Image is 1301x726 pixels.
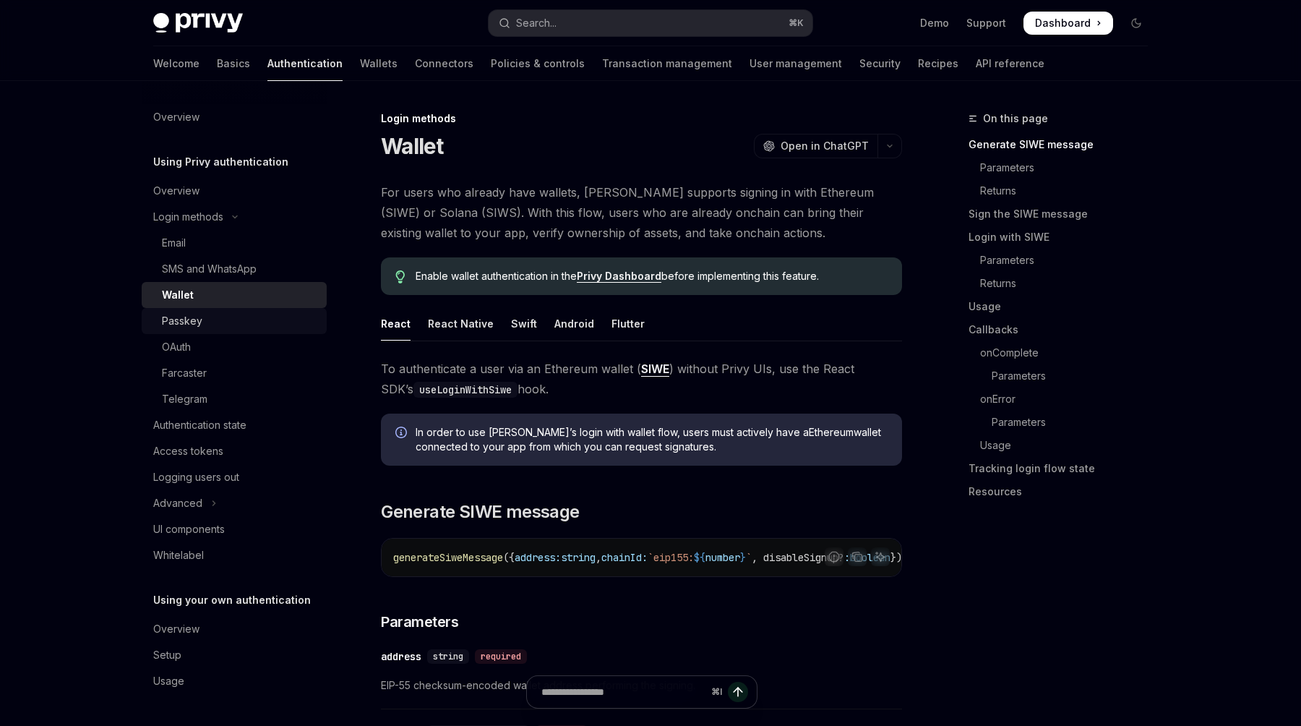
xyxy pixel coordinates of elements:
[142,308,327,334] a: Passkey
[983,110,1048,127] span: On this page
[162,312,202,330] div: Passkey
[267,46,343,81] a: Authentication
[969,179,1159,202] a: Returns
[162,286,194,304] div: Wallet
[381,359,902,399] span: To authenticate a user via an Ethereum wallet ( ) without Privy UIs, use the React SDK’s hook.
[162,260,257,278] div: SMS and WhatsApp
[554,307,594,341] div: Android
[516,14,557,32] div: Search...
[142,490,327,516] button: Toggle Advanced section
[162,234,186,252] div: Email
[381,182,902,243] span: For users who already have wallets, [PERSON_NAME] supports signing in with Ethereum (SIWE) or Sol...
[969,341,1159,364] a: onComplete
[705,551,740,564] span: number
[541,676,705,708] input: Ask a question...
[601,551,648,564] span: chainId:
[611,307,645,341] div: Flutter
[153,620,199,638] div: Overview
[153,495,202,512] div: Advanced
[381,133,444,159] h1: Wallet
[503,551,515,564] span: ({
[969,480,1159,503] a: Resources
[415,46,473,81] a: Connectors
[1023,12,1113,35] a: Dashboard
[969,364,1159,388] a: Parameters
[871,547,890,566] button: Ask AI
[511,307,537,341] div: Swift
[153,443,223,460] div: Access tokens
[142,282,327,308] a: Wallet
[142,438,327,464] a: Access tokens
[142,642,327,668] a: Setup
[153,182,199,200] div: Overview
[969,434,1159,457] a: Usage
[162,390,207,408] div: Telegram
[1035,16,1091,30] span: Dashboard
[966,16,1006,30] a: Support
[428,307,494,341] div: React Native
[890,551,902,564] span: })
[781,139,869,153] span: Open in ChatGPT
[848,547,867,566] button: Copy the contents from the code block
[752,551,844,564] span: , disableSignup?
[360,46,398,81] a: Wallets
[162,364,207,382] div: Farcaster
[969,202,1159,226] a: Sign the SIWE message
[641,362,669,377] a: SIWE
[969,388,1159,411] a: onError
[142,668,327,694] a: Usage
[859,46,901,81] a: Security
[918,46,958,81] a: Recipes
[416,425,888,454] span: In order to use [PERSON_NAME]’s login with wallet flow, users must actively have a Ethereum walle...
[561,551,596,564] span: string
[217,46,250,81] a: Basics
[596,551,601,564] span: ,
[381,307,411,341] div: React
[153,153,288,171] h5: Using Privy authentication
[648,551,694,564] span: `eip155:
[491,46,585,81] a: Policies & controls
[515,551,561,564] span: address:
[153,592,311,609] h5: Using your own authentication
[153,417,246,434] div: Authentication state
[142,204,327,230] button: Toggle Login methods section
[142,256,327,282] a: SMS and WhatsApp
[153,646,181,664] div: Setup
[728,682,748,702] button: Send message
[162,338,191,356] div: OAuth
[433,651,463,662] span: string
[142,178,327,204] a: Overview
[142,516,327,542] a: UI components
[969,272,1159,295] a: Returns
[969,295,1159,318] a: Usage
[153,672,184,690] div: Usage
[153,208,223,226] div: Login methods
[969,156,1159,179] a: Parameters
[142,230,327,256] a: Email
[153,13,243,33] img: dark logo
[395,270,405,283] svg: Tip
[416,269,888,283] span: Enable wallet authentication in the before implementing this feature.
[969,249,1159,272] a: Parameters
[393,551,503,564] span: generateSiweMessage
[825,547,843,566] button: Report incorrect code
[142,464,327,490] a: Logging users out
[754,134,877,158] button: Open in ChatGPT
[969,318,1159,341] a: Callbacks
[969,133,1159,156] a: Generate SIWE message
[142,104,327,130] a: Overview
[746,551,752,564] span: `
[395,427,410,441] svg: Info
[969,226,1159,249] a: Login with SIWE
[577,270,661,283] a: Privy Dashboard
[153,521,225,538] div: UI components
[381,500,579,524] span: Generate SIWE message
[413,382,518,398] code: useLoginWithSiwe
[381,612,458,632] span: Parameters
[153,547,204,564] div: Whitelabel
[750,46,842,81] a: User management
[694,551,705,564] span: ${
[976,46,1044,81] a: API reference
[489,10,812,36] button: Open search
[142,616,327,642] a: Overview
